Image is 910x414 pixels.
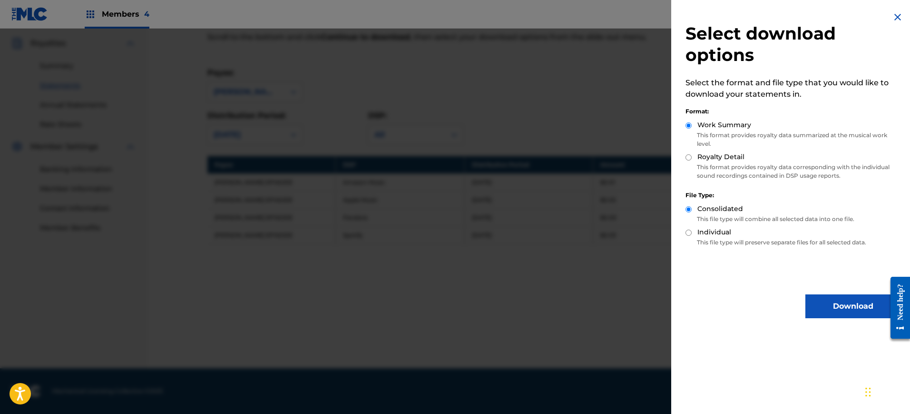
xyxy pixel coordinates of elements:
[144,10,149,19] span: 4
[685,163,900,180] p: This format provides royalty data corresponding with the individual sound recordings contained in...
[685,23,900,66] h2: Select download options
[685,238,900,247] p: This file type will preserve separate files for all selected data.
[697,120,751,130] label: Work Summary
[697,227,731,237] label: Individual
[685,107,900,116] div: Format:
[685,77,900,100] p: Select the format and file type that you would like to download your statements in.
[685,131,900,148] p: This format provides royalty data summarized at the musical work level.
[11,7,48,21] img: MLC Logo
[883,270,910,346] iframe: Resource Center
[865,378,871,406] div: Drag
[102,9,149,20] span: Members
[685,191,900,200] div: File Type:
[862,368,910,414] iframe: Chat Widget
[805,294,900,318] button: Download
[697,152,744,162] label: Royalty Detail
[85,9,96,20] img: Top Rightsholders
[685,215,900,223] p: This file type will combine all selected data into one file.
[697,204,743,214] label: Consolidated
